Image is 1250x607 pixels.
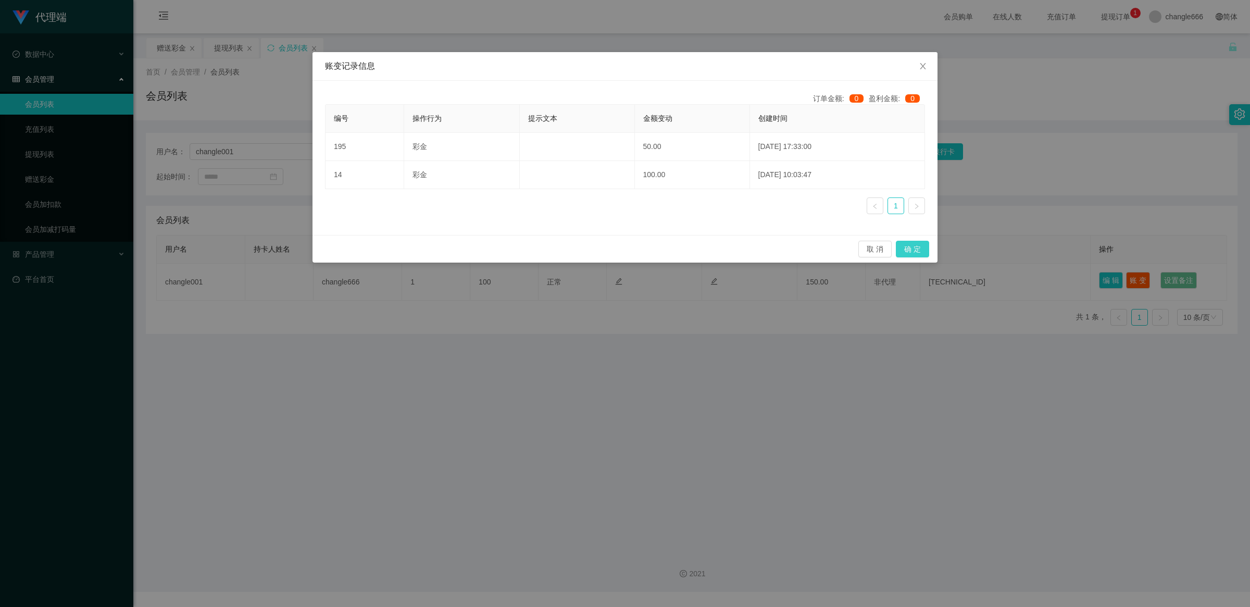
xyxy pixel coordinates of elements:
[528,114,557,122] span: 提示文本
[888,197,904,214] li: 1
[750,133,925,161] td: [DATE] 17:33:00
[872,203,878,209] i: 图标: left
[643,114,672,122] span: 金额变动
[758,114,787,122] span: 创建时间
[404,161,519,189] td: 彩金
[404,133,519,161] td: 彩金
[896,241,929,257] button: 确 定
[325,60,925,72] div: 账变记录信息
[326,133,404,161] td: 195
[919,62,927,70] i: 图标: close
[908,197,925,214] li: 下一页
[888,198,904,214] a: 1
[914,203,920,209] i: 图标: right
[813,93,869,104] div: 订单金额:
[413,114,442,122] span: 操作行为
[867,197,883,214] li: 上一页
[334,114,348,122] span: 编号
[635,161,750,189] td: 100.00
[326,161,404,189] td: 14
[635,133,750,161] td: 50.00
[849,94,864,103] span: 0
[908,52,938,81] button: Close
[750,161,925,189] td: [DATE] 10:03:47
[905,94,920,103] span: 0
[858,241,892,257] button: 取 消
[869,93,925,104] div: 盈利金额:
